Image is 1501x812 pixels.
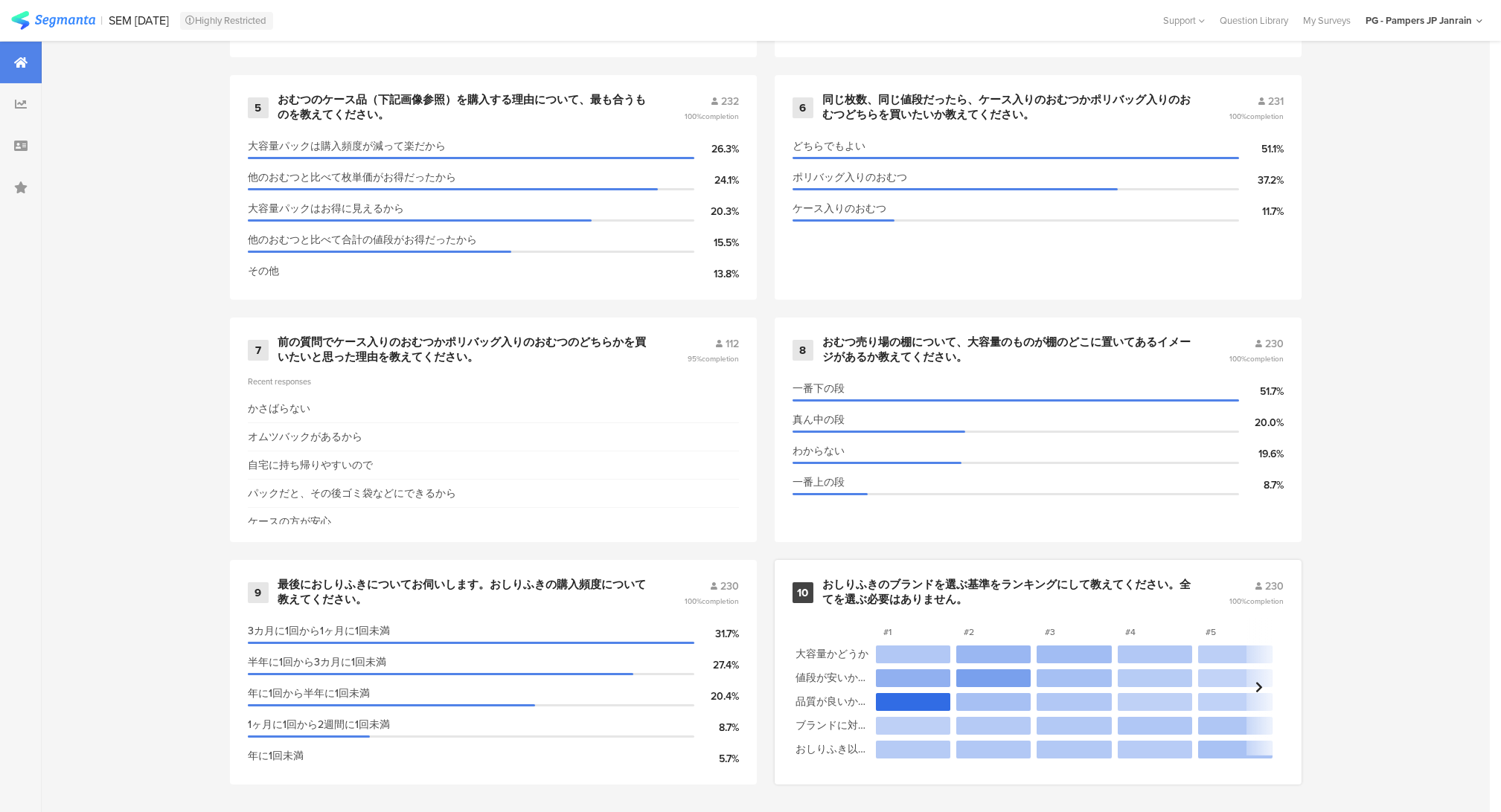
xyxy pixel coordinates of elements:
span: 230 [720,579,739,594]
span: 100% [685,111,739,122]
section: 10.9% [1198,741,1273,758]
div: おむつ売り場の棚について、大容量のものが棚のどこに置いてあるイメージがあるか教えてください。 [822,335,1193,364]
div: 前の質問でケース入りのおむつかポリバッグ入りのおむつのどちらかを買いたいと思った理由を教えてください。 [278,335,651,364]
section: 6.5% [1037,717,1111,735]
span: completion [1246,111,1284,122]
section: #4 [1125,625,1185,639]
section: 5.7% [956,717,1031,735]
span: わからない [793,443,845,459]
section: #3 [1045,625,1104,639]
div: 8 [793,340,813,361]
section: 13.9% [1037,645,1111,663]
span: 大容量パックはお得に見えるから [248,201,404,216]
span: 真ん中の段 [793,412,845,428]
section: 12.2% [1037,669,1111,687]
section: 5.2% [876,741,950,758]
span: 一番上の段 [793,474,845,490]
span: 230 [1265,579,1284,594]
div: 37.2% [1239,173,1284,188]
div: 8.7% [1239,477,1284,493]
section: 11.7% [956,693,1031,711]
div: 51.7% [1239,384,1284,399]
div: | [101,12,103,29]
div: 自宅に持ち帰りやすいので [248,457,373,473]
div: Highly Restricted [180,12,273,30]
section: おしりふき以外にも使えるかどうか [796,741,868,758]
div: 31.7% [694,626,739,642]
section: 6.5% [1037,741,1111,758]
section: 7.0% [1037,693,1111,711]
section: ブランドに対するイメージが好きかどうか [796,717,868,735]
div: Recent responses [248,376,739,387]
span: 半年に1回から3カ月に1回未満 [248,654,386,670]
span: 1ヶ月に1回から2週間に1回未満 [248,717,390,732]
div: 27.4% [694,657,739,673]
span: どちらでもよい [793,138,865,154]
section: 4.8% [1118,669,1192,687]
section: 1.7% [876,717,950,735]
span: 年に1回から半年に1回未満 [248,686,370,701]
span: completion [702,596,739,607]
span: completion [1246,353,1284,364]
section: 0.9% [1198,693,1273,711]
div: 5.7% [694,751,739,767]
div: 7 [248,340,269,361]
section: 32.2% [956,669,1031,687]
div: ケースの方が安心 [248,514,331,529]
span: 100% [685,596,739,607]
section: #5 [1206,625,1265,639]
div: 20.4% [694,689,739,704]
span: 112 [726,336,739,352]
a: Question Library [1212,13,1296,28]
span: 95% [688,353,739,364]
span: ポリバッグ入りのおむつ [793,170,907,185]
div: パックだと、その後ゴミ袋などにできるから [248,486,456,501]
div: SEM [DATE] [109,13,170,28]
span: 3カ月に1回から1ヶ月に1回未満 [248,623,390,639]
img: segmanta logo [11,11,95,30]
span: completion [1246,596,1284,607]
span: その他 [248,263,279,279]
div: おしりふきのブランドを選ぶ基準をランキングにして教えてください。全てを選ぶ必要はありません。 [822,578,1193,607]
div: 最後におしりふきについてお伺いします。おしりふきの購入頻度について教えてください。 [278,578,648,607]
div: 8.7% [694,720,739,735]
section: 1.3% [1118,693,1192,711]
span: 年に1回未満 [248,748,304,764]
span: ケース入りのおむつ [793,201,886,216]
section: 値段が安いかどうか [796,669,868,687]
div: 20.3% [694,204,739,219]
section: 4.3% [1118,741,1192,758]
span: 大容量パックは購入頻度が減って楽だから [248,138,446,154]
section: 21.7% [876,669,950,687]
section: 7.0% [876,645,950,663]
div: PG - Pampers JP Janrain [1366,13,1472,28]
div: 11.7% [1239,204,1284,219]
section: 7.0% [956,741,1031,758]
span: 100% [1229,111,1284,122]
span: 他のおむつと比べて枚単価がお得だったから [248,170,456,185]
div: Support [1163,9,1205,32]
section: 2.6% [1198,645,1273,663]
section: 品質が良いかどうか [796,693,868,711]
section: 17.4% [956,645,1031,663]
span: completion [702,111,739,122]
section: #2 [964,625,1023,639]
section: #1 [883,625,943,639]
div: 6 [793,97,813,118]
div: かさばらない [248,401,310,416]
section: 64.3% [876,693,950,711]
div: 10 [793,582,813,603]
span: 他のおむつと比べて合計の値段がお得だったから [248,232,477,248]
section: 0.0% [1198,669,1273,687]
span: 231 [1268,94,1284,109]
span: completion [702,353,739,364]
div: 9 [248,582,269,603]
section: 7.0% [1118,645,1192,663]
div: 13.8% [694,266,739,282]
div: 15.5% [694,235,739,251]
div: オムツバックがあるから [248,429,362,445]
a: My Surveys [1296,13,1358,28]
span: 230 [1265,336,1284,352]
div: 24.1% [694,173,739,188]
